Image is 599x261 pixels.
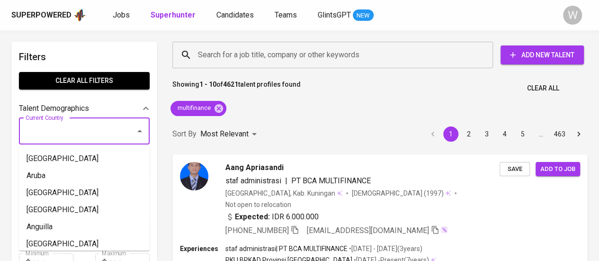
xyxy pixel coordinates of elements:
div: (1997) [352,189,451,198]
div: IDR 6.000.000 [225,211,319,223]
button: Go to page 463 [551,126,568,142]
div: W [563,6,582,25]
p: Not open to relocation [225,200,291,209]
button: Clear All [523,80,563,97]
div: Superpowered [11,10,72,21]
span: Clear All filters [27,75,142,87]
img: c179729e99f8bf43c3eb9c86e65a9b86.jpeg [180,162,208,190]
span: Jobs [113,10,130,19]
li: Anguilla [19,218,150,235]
li: [GEOGRAPHIC_DATA] [19,235,150,252]
li: [GEOGRAPHIC_DATA] [19,150,150,167]
li: Aruba [19,167,150,184]
div: Talent Demographics [19,99,150,118]
button: Close [133,125,146,138]
a: Jobs [113,9,132,21]
button: page 1 [443,126,458,142]
span: PT BCA MULTIFINANCE [291,176,371,185]
p: • [DATE] - [DATE] ( 3 years ) [348,244,422,253]
a: Teams [275,9,299,21]
button: Clear All filters [19,72,150,90]
button: Go to page 3 [479,126,494,142]
div: Expected Salary [19,200,150,219]
p: Most Relevant [200,128,249,140]
span: GlintsGPT [318,10,351,19]
p: staf administrasi | PT BCA MULTIFINANCE [225,244,348,253]
li: [GEOGRAPHIC_DATA] [19,201,150,218]
img: app logo [73,8,86,22]
span: Aang Apriasandi [225,162,284,173]
button: Go to next page [571,126,586,142]
span: Teams [275,10,297,19]
a: Superhunter [151,9,197,21]
b: Superhunter [151,10,196,19]
a: Candidates [216,9,256,21]
span: Add New Talent [508,49,576,61]
button: Add New Talent [501,45,584,64]
span: Clear All [527,82,559,94]
b: Expected: [235,211,270,223]
p: Sort By [172,128,197,140]
button: Go to page 4 [497,126,512,142]
li: [GEOGRAPHIC_DATA] [19,184,150,201]
h6: Filters [19,49,150,64]
span: multifinance [170,104,216,113]
p: Showing of talent profiles found [172,80,301,97]
b: 1 - 10 [199,81,216,88]
span: [PHONE_NUMBER] [225,226,289,235]
div: multifinance [170,101,226,116]
button: Save [500,162,530,177]
div: Most Relevant [200,126,260,143]
p: Experiences [180,244,225,253]
span: staf administrasi [225,176,281,185]
b: 4621 [223,81,238,88]
div: [GEOGRAPHIC_DATA], Kab. Kuningan [225,189,342,198]
span: Candidates [216,10,254,19]
nav: pagination navigation [424,126,588,142]
span: [EMAIL_ADDRESS][DOMAIN_NAME] [307,226,429,235]
button: Add to job [536,162,580,177]
button: Go to page 2 [461,126,476,142]
span: Add to job [540,164,575,175]
span: | [285,175,287,187]
button: Go to page 5 [515,126,530,142]
p: Talent Demographics [19,103,89,114]
a: Superpoweredapp logo [11,8,86,22]
div: … [533,129,548,139]
span: Save [504,164,525,175]
span: NEW [353,11,374,20]
span: [DEMOGRAPHIC_DATA] [352,189,424,198]
img: magic_wand.svg [440,226,448,234]
a: GlintsGPT NEW [318,9,374,21]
